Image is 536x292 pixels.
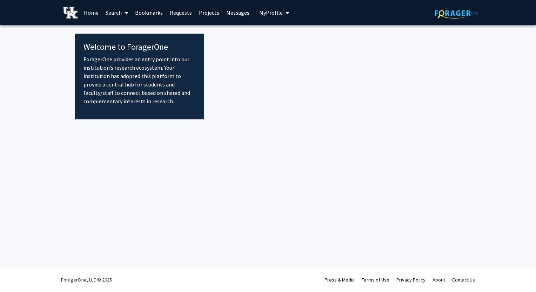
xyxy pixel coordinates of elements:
a: Search [102,0,132,25]
h4: Welcome to ForagerOne [83,42,195,52]
span: My Profile [259,9,283,16]
a: Terms of Use [362,277,389,283]
a: Contact Us [452,277,475,283]
a: Home [80,0,102,25]
a: Requests [166,0,195,25]
a: About [433,277,445,283]
img: ForagerOne Logo [435,8,478,19]
a: Messages [223,0,253,25]
a: Bookmarks [132,0,166,25]
p: ForagerOne provides an entry point into our institution’s research ecosystem. Your institution ha... [83,55,195,105]
img: University of Kentucky Logo [63,7,78,19]
a: Press & Media [324,277,355,283]
a: Projects [195,0,223,25]
a: Privacy Policy [396,277,426,283]
div: ForagerOne, LLC © 2025 [61,267,112,292]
